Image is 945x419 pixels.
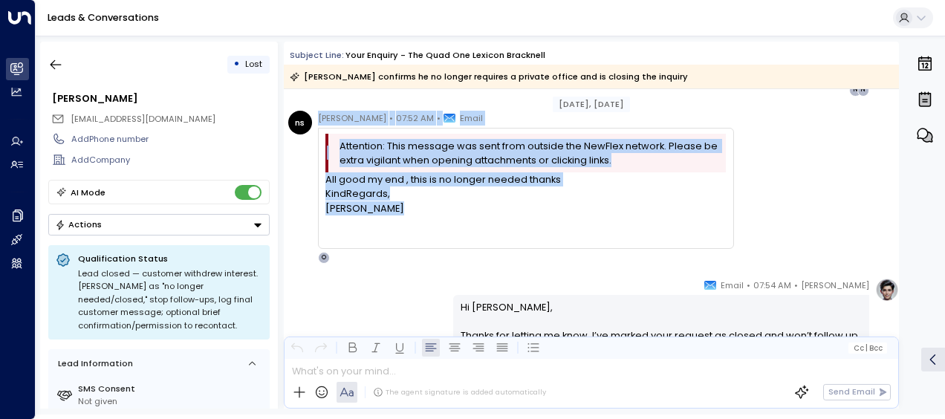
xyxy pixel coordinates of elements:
div: • [233,53,240,75]
span: Email [460,111,483,126]
div: The agent signature is added automatically [373,387,546,397]
span: [PERSON_NAME] [801,278,869,293]
a: Leads & Conversations [48,11,159,24]
span: Email [721,278,744,293]
span: • [437,111,441,126]
button: Cc|Bcc [848,342,887,354]
span: Lost [245,58,262,70]
span: [EMAIL_ADDRESS][DOMAIN_NAME] [71,113,215,125]
span: • [389,111,393,126]
p: Qualification Status [78,253,262,264]
span: • [747,278,750,293]
button: Actions [48,214,270,236]
div: AddCompany [71,154,269,166]
label: SMS Consent [78,383,264,395]
span: [PERSON_NAME] [318,111,386,126]
div: Lead closed — customer withdrew interest. [PERSON_NAME] as "no longer needed/closed," stop follow... [78,267,262,333]
span: 07:52 AM [396,111,434,126]
span: Attention: This message was sent from outside the NewFlex network. Please be extra vigilant when ... [340,139,722,167]
span: 07:54 AM [753,278,791,293]
div: [PERSON_NAME] confirms he no longer requires a private office and is closing the inquiry [290,69,688,84]
span: Subject Line: [290,49,344,61]
div: AI Mode [71,185,105,200]
div: Your enquiry - The Quad One Lexicon Bracknell [345,49,545,62]
div: O [318,252,330,264]
div: Button group with a nested menu [48,214,270,236]
p: Hi [PERSON_NAME], Thanks for letting me know. I’ve marked your request as closed and won’t follow... [461,300,863,415]
div: [PERSON_NAME] [325,201,726,215]
button: Redo [312,339,330,357]
span: | [866,344,868,352]
span: nathanshraga85@gmail.com [71,113,215,126]
span: • [794,278,798,293]
div: Actions [55,219,102,230]
div: Kind [325,186,726,230]
span: Regards, [346,186,390,201]
div: Lead Information [53,357,133,370]
div: [DATE], [DATE] [553,97,630,112]
div: AddPhone number [71,133,269,146]
div: All good my end , this is no longer needed thanks [325,172,726,244]
button: Undo [288,339,306,357]
div: ns [288,111,312,134]
div: [PERSON_NAME] [52,91,269,105]
img: profile-logo.png [875,278,899,302]
div: Not given [78,395,264,408]
span: Cc Bcc [854,344,883,352]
